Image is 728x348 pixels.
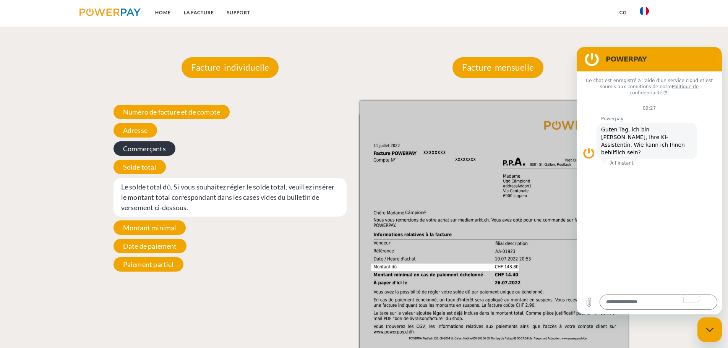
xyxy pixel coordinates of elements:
[613,6,633,19] a: CG
[113,160,166,174] span: Solde total
[177,6,221,19] a: LA FACTURE
[79,8,141,16] img: logo-powerpay.svg
[113,141,175,156] span: Commerçants
[113,178,347,217] span: Le solde total dû. Si vous souhaitez régler le solde total, veuillez insérer le montant total cor...
[113,123,157,138] span: Adresse
[113,220,186,235] span: Montant minimal
[182,57,279,78] p: Facture individuelle
[113,257,183,272] span: Paiement partiel
[640,6,649,16] img: fr
[221,6,257,19] a: Support
[577,47,722,314] iframe: To enrich screen reader interactions, please activate Accessibility in Grammarly extension settings
[113,105,230,119] span: Numéro de facture et de compte
[697,317,722,342] iframe: Bouton de lancement de la fenêtre de messagerie, conversation en cours
[452,57,543,78] p: Facture mensuelle
[113,239,186,253] span: Date de paiement
[149,6,177,19] a: Home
